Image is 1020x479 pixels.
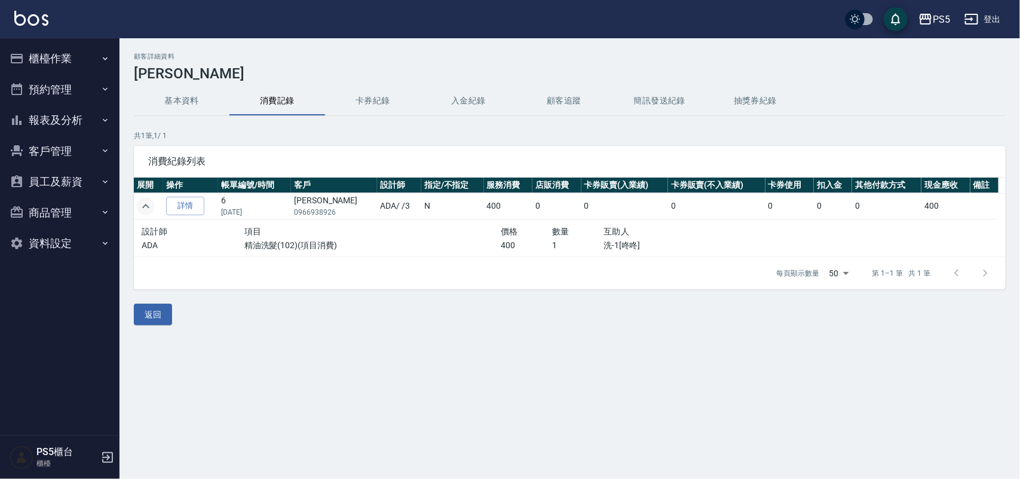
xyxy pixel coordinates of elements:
td: 0 [852,193,921,219]
p: 0966938926 [294,207,374,218]
p: 每頁顯示數量 [777,268,820,279]
td: 0 [814,193,852,219]
th: 客戶 [291,178,377,193]
td: 400 [484,193,532,219]
th: 指定/不指定 [421,178,484,193]
th: 現金應收 [921,178,970,193]
p: 1 [552,239,604,252]
button: 基本資料 [134,87,229,115]
th: 扣入金 [814,178,852,193]
td: 0 [765,193,814,219]
p: ADA [142,239,244,252]
button: 預約管理 [5,74,115,105]
p: 櫃檯 [36,458,97,469]
p: 400 [501,239,552,252]
th: 設計師 [377,178,421,193]
p: [DATE] [221,207,288,218]
h2: 顧客詳細資料 [134,53,1006,60]
td: 6 [218,193,291,219]
img: Person [10,446,33,469]
td: N [421,193,484,219]
td: 0 [532,193,581,219]
button: 簡訊發送紀錄 [612,87,707,115]
td: 0 [668,193,765,219]
button: save [884,7,908,31]
button: 登出 [960,8,1006,30]
button: 消費記錄 [229,87,325,115]
button: 卡券紀錄 [325,87,421,115]
td: [PERSON_NAME] [291,193,377,219]
td: ADA / /3 [377,193,421,219]
button: 櫃檯作業 [5,43,115,74]
button: PS5 [914,7,955,32]
img: Logo [14,11,48,26]
button: 顧客追蹤 [516,87,612,115]
th: 服務消費 [484,178,532,193]
button: expand row [137,197,155,215]
button: 商品管理 [5,197,115,228]
a: 詳情 [166,197,204,215]
div: PS5 [933,12,950,27]
button: 客戶管理 [5,136,115,167]
span: 價格 [501,227,518,236]
th: 帳單編號/時間 [218,178,291,193]
th: 其他付款方式 [852,178,921,193]
th: 展開 [134,178,163,193]
span: 互助人 [604,227,629,236]
p: 第 1–1 筆 共 1 筆 [872,268,930,279]
th: 操作 [163,178,218,193]
button: 返回 [134,304,172,326]
th: 備註 [970,178,998,193]
p: 精油洗髮(102)(項目消費) [244,239,501,252]
p: 共 1 筆, 1 / 1 [134,130,1006,141]
p: 洗-1[咚咚] [604,239,758,252]
span: 項目 [244,227,262,236]
button: 抽獎券紀錄 [707,87,803,115]
span: 消費紀錄列表 [148,155,991,167]
button: 資料設定 [5,228,115,259]
button: 入金紀錄 [421,87,516,115]
span: 設計師 [142,227,167,236]
th: 店販消費 [532,178,581,193]
h3: [PERSON_NAME] [134,65,1006,82]
h5: PS5櫃台 [36,446,97,458]
button: 報表及分析 [5,105,115,136]
button: 員工及薪資 [5,166,115,197]
span: 數量 [552,227,569,236]
th: 卡券使用 [765,178,814,193]
th: 卡券販賣(不入業績) [668,178,765,193]
td: 400 [921,193,970,219]
div: 50 [825,257,853,289]
th: 卡券販賣(入業績) [581,178,668,193]
td: 0 [581,193,668,219]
